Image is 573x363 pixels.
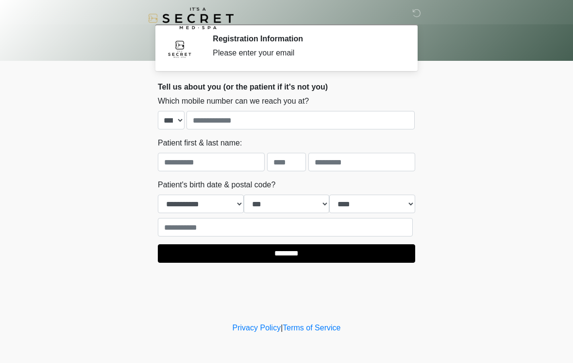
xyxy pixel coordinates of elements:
img: It's A Secret Med Spa Logo [148,7,234,29]
a: Privacy Policy [233,324,281,332]
div: Please enter your email [213,47,401,59]
label: Patient's birth date & postal code? [158,179,275,191]
a: Terms of Service [283,324,340,332]
h2: Registration Information [213,34,401,43]
img: Agent Avatar [165,34,194,63]
label: Which mobile number can we reach you at? [158,95,309,107]
label: Patient first & last name: [158,137,242,149]
a: | [281,324,283,332]
h2: Tell us about you (or the patient if it's not you) [158,82,415,91]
